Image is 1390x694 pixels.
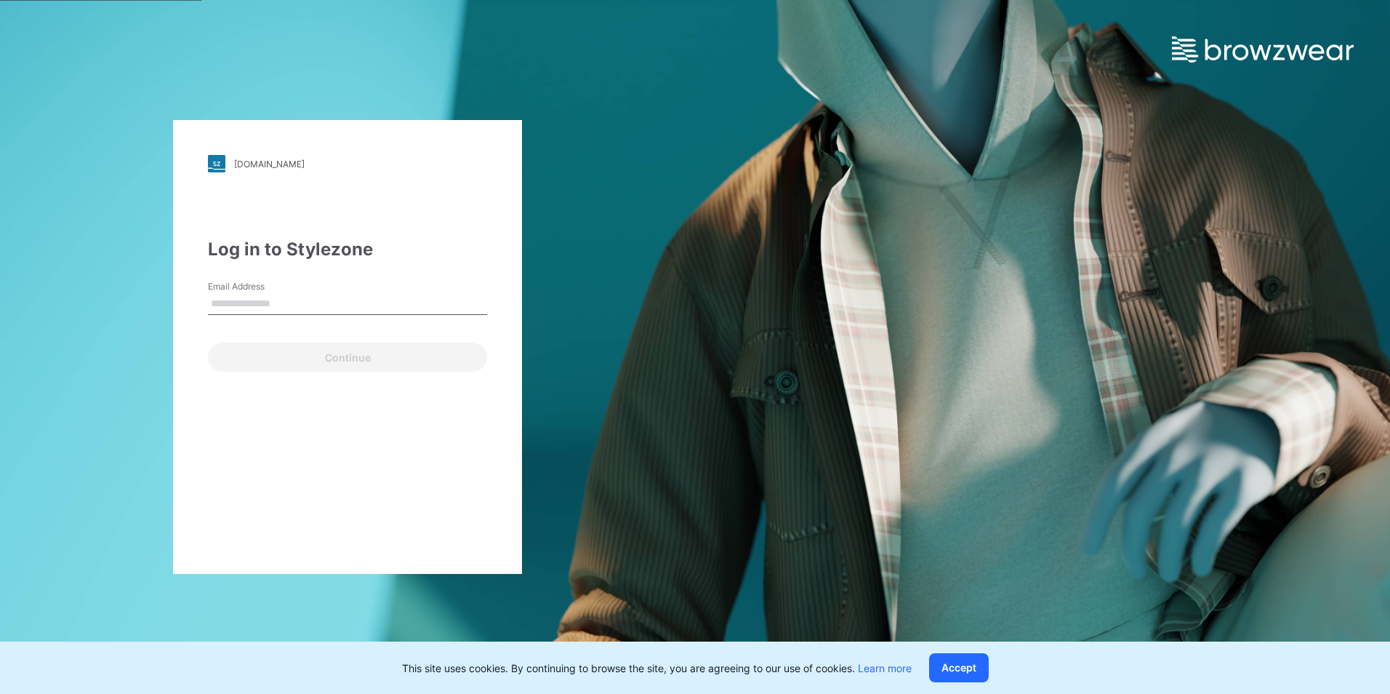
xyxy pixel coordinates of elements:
img: stylezone-logo.562084cfcfab977791bfbf7441f1a819.svg [208,155,225,172]
p: This site uses cookies. By continuing to browse the site, you are agreeing to our use of cookies. [402,661,912,676]
label: Email Address [208,280,310,293]
a: [DOMAIN_NAME] [208,155,487,172]
div: [DOMAIN_NAME] [234,159,305,169]
a: Learn more [858,662,912,674]
div: Log in to Stylezone [208,236,487,263]
img: browzwear-logo.e42bd6dac1945053ebaf764b6aa21510.svg [1172,36,1354,63]
button: Accept [929,653,989,682]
